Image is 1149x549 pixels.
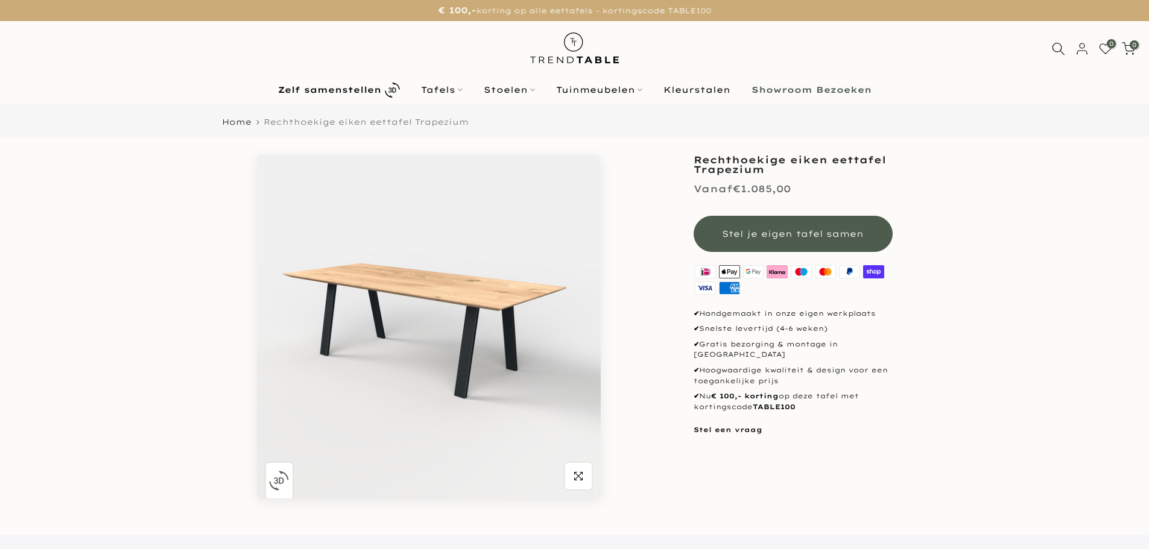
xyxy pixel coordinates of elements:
[278,86,381,94] b: Zelf samenstellen
[694,339,893,360] p: Gratis bezorging & montage in [GEOGRAPHIC_DATA]
[711,392,779,400] strong: € 100,- korting
[694,425,762,434] a: Stel een vraag
[765,264,790,280] img: klarna
[694,366,699,374] strong: ✔
[269,471,289,491] img: 3D_icon.svg
[694,340,699,348] strong: ✔
[694,280,718,296] img: visa
[694,216,893,252] button: Stel je eigen tafel samen
[861,264,885,280] img: shopify pay
[653,83,741,97] a: Kleurstalen
[694,309,699,318] strong: ✔
[545,83,653,97] a: Tuinmeubelen
[694,365,893,386] p: Hoogwaardige kwaliteit & design voor een toegankelijke prijs
[522,21,627,75] img: trend-table
[1130,40,1139,49] span: 0
[1099,42,1112,55] a: 0
[410,83,473,97] a: Tafels
[837,264,861,280] img: paypal
[717,280,741,296] img: american express
[790,264,814,280] img: maestro
[741,83,882,97] a: Showroom Bezoeken
[264,117,469,127] span: Rechthoekige eiken eettafel Trapezium
[694,309,893,319] p: Handgemaakt in onze eigen werkplaats
[741,264,765,280] img: google pay
[717,264,741,280] img: apple pay
[1107,39,1116,48] span: 0
[267,80,410,101] a: Zelf samenstellen
[694,324,699,333] strong: ✔
[222,118,252,126] a: Home
[694,264,718,280] img: ideal
[694,392,699,400] strong: ✔
[753,403,796,411] strong: TABLE100
[694,324,893,334] p: Snelste levertijd (4-6 weken)
[15,3,1134,18] p: korting op alle eettafels - kortingscode TABLE100
[694,183,733,195] span: Vanaf
[722,228,864,239] span: Stel je eigen tafel samen
[694,180,791,198] div: €1.085,00
[438,5,476,16] strong: € 100,-
[473,83,545,97] a: Stoelen
[1122,42,1135,55] a: 0
[814,264,838,280] img: master
[694,391,893,412] p: Nu op deze tafel met kortingscode
[752,86,872,94] b: Showroom Bezoeken
[694,155,893,174] h1: Rechthoekige eiken eettafel Trapezium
